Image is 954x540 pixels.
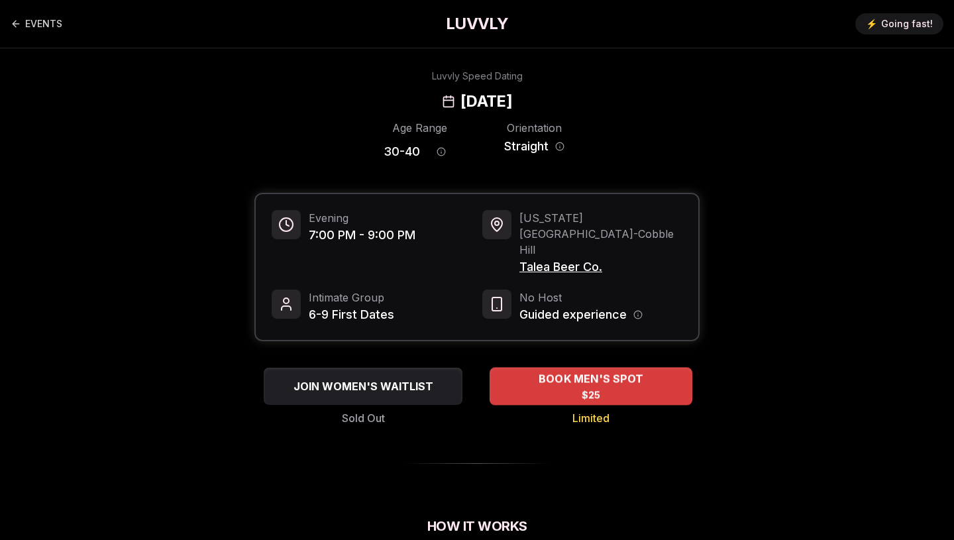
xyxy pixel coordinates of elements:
[254,517,700,535] h2: How It Works
[427,137,456,166] button: Age range information
[519,258,682,276] span: Talea Beer Co.
[309,305,394,324] span: 6-9 First Dates
[11,11,62,37] a: Back to events
[384,142,420,161] span: 30 - 40
[572,410,609,426] span: Limited
[309,290,394,305] span: Intimate Group
[519,290,643,305] span: No Host
[384,120,456,136] div: Age Range
[342,410,385,426] span: Sold Out
[460,91,512,112] h2: [DATE]
[536,371,646,387] span: BOOK MEN'S SPOT
[264,368,462,405] button: JOIN WOMEN'S WAITLIST - Sold Out
[490,367,692,405] button: BOOK MEN'S SPOT - Limited
[555,142,564,151] button: Orientation information
[309,210,415,226] span: Evening
[309,226,415,244] span: 7:00 PM - 9:00 PM
[504,137,549,156] span: Straight
[498,120,570,136] div: Orientation
[866,17,877,30] span: ⚡️
[291,378,436,394] span: JOIN WOMEN'S WAITLIST
[881,17,933,30] span: Going fast!
[446,13,508,34] a: LUVVLY
[519,210,682,258] span: [US_STATE][GEOGRAPHIC_DATA] - Cobble Hill
[519,305,627,324] span: Guided experience
[432,70,523,83] div: Luvvly Speed Dating
[633,310,643,319] button: Host information
[582,388,601,402] span: $25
